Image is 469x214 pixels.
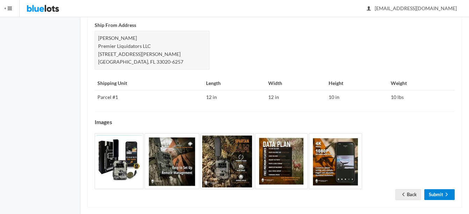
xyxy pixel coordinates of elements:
[365,6,372,12] ion-icon: person
[265,77,325,91] th: Width
[95,77,203,91] th: Shipping Unit
[326,90,388,104] td: 10 in
[255,133,308,189] img: b2cd969a-c8a2-4b31-a8be-76e7211c439b-1756041497.jpg
[145,133,199,189] img: d14b273f-cae8-4be9-a8b5-acb4925e737a-1756041496.jpg
[95,133,144,189] img: d992bb81-cc01-4a4b-9057-d5edf9cacddd-1756041496.jpg
[95,119,455,125] h4: Images
[95,90,203,104] td: Parcel #1
[443,192,450,198] ion-icon: arrow forward
[95,21,136,29] label: Ship From Address
[388,90,455,104] td: 10 lbs
[265,90,325,104] td: 12 in
[203,90,266,104] td: 12 in
[309,133,362,189] img: fe362812-ccda-445d-bf88-f08ca4b43e8b-1756041497.jpg
[326,77,388,91] th: Height
[203,77,266,91] th: Length
[424,189,455,200] a: Submitarrow forward
[400,192,407,198] ion-icon: arrow back
[95,31,210,69] div: [PERSON_NAME] Premier Liquidators LLC [STREET_ADDRESS][PERSON_NAME] [GEOGRAPHIC_DATA], FL 33020-6257
[367,5,457,11] span: [EMAIL_ADDRESS][DOMAIN_NAME]
[388,77,455,91] th: Weight
[395,189,421,200] a: arrow backBack
[200,133,254,189] img: 59bb427b-f4e4-468c-a6f0-e8c6e7bc3e05-1756041497.jpg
